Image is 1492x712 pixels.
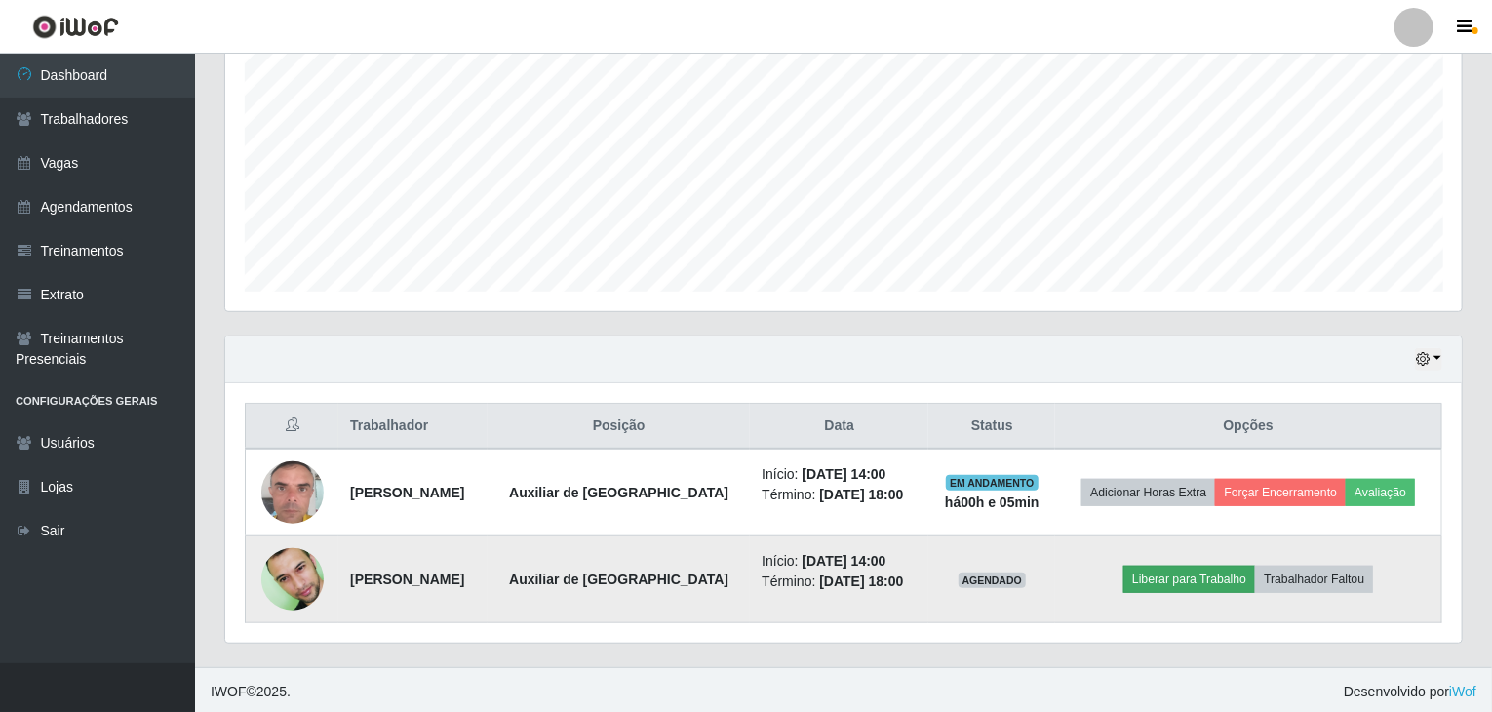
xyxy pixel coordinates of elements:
[1215,479,1346,506] button: Forçar Encerramento
[959,573,1027,588] span: AGENDADO
[261,530,324,629] img: 1742301496184.jpeg
[803,553,886,569] time: [DATE] 14:00
[488,404,750,450] th: Posição
[32,15,119,39] img: CoreUI Logo
[1449,684,1476,699] a: iWof
[1346,479,1415,506] button: Avaliação
[350,572,464,587] strong: [PERSON_NAME]
[762,464,917,485] li: Início:
[211,684,247,699] span: IWOF
[1255,566,1373,593] button: Trabalhador Faltou
[819,574,903,589] time: [DATE] 18:00
[261,437,324,548] img: 1707834937806.jpeg
[803,466,886,482] time: [DATE] 14:00
[509,572,728,587] strong: Auxiliar de [GEOGRAPHIC_DATA]
[350,485,464,500] strong: [PERSON_NAME]
[819,487,903,502] time: [DATE] 18:00
[211,682,291,702] span: © 2025 .
[1055,404,1441,450] th: Opções
[1344,682,1476,702] span: Desenvolvido por
[1081,479,1215,506] button: Adicionar Horas Extra
[928,404,1055,450] th: Status
[946,475,1039,491] span: EM ANDAMENTO
[750,404,928,450] th: Data
[762,485,917,505] li: Término:
[509,485,728,500] strong: Auxiliar de [GEOGRAPHIC_DATA]
[945,494,1040,510] strong: há 00 h e 05 min
[762,551,917,572] li: Início:
[338,404,488,450] th: Trabalhador
[762,572,917,592] li: Término:
[1123,566,1255,593] button: Liberar para Trabalho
